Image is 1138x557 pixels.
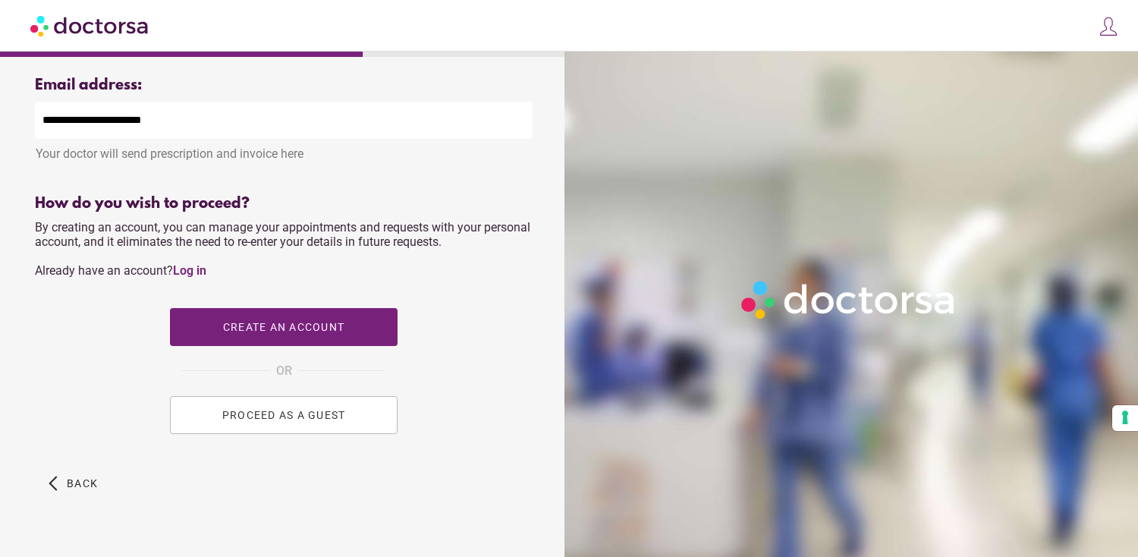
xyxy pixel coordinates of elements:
[35,220,530,278] span: By creating an account, you can manage your appointments and requests with your personal account,...
[170,308,398,346] button: Create an account
[276,361,292,381] span: OR
[35,139,533,161] div: Your doctor will send prescription and invoice here
[35,77,533,94] div: Email address:
[30,8,150,42] img: Doctorsa.com
[223,321,344,333] span: Create an account
[1098,16,1119,37] img: icons8-customer-100.png
[735,275,963,326] img: Logo-Doctorsa-trans-White-partial-flat.png
[35,195,533,212] div: How do you wish to proceed?
[1112,405,1138,431] button: Your consent preferences for tracking technologies
[67,477,98,489] span: Back
[222,409,346,421] span: PROCEED AS A GUEST
[170,396,398,434] button: PROCEED AS A GUEST
[42,464,104,502] button: arrow_back_ios Back
[173,263,206,278] a: Log in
